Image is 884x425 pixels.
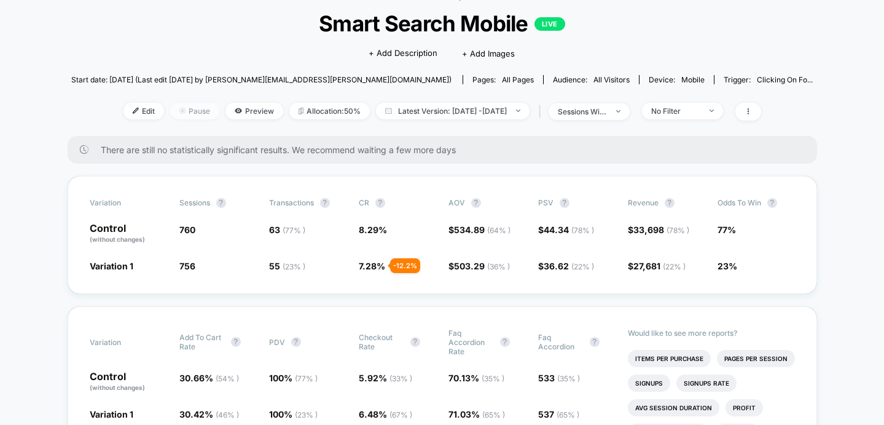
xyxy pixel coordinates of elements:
span: Start date: [DATE] (Last edit [DATE] by [PERSON_NAME][EMAIL_ADDRESS][PERSON_NAME][DOMAIN_NAME]) [71,75,452,84]
span: PDV [269,338,285,347]
span: + Add Description [369,47,437,60]
span: 756 [179,261,195,271]
button: ? [471,198,481,208]
button: ? [410,337,420,347]
span: 5.92 % [359,373,412,383]
img: end [516,109,520,112]
span: 760 [179,224,195,235]
span: 33,698 [633,224,689,235]
li: Signups [628,375,670,392]
span: | [536,103,549,121]
span: ( 35 % ) [482,374,504,383]
span: ( 78 % ) [571,226,594,235]
div: Pages: [472,75,534,84]
span: Edit [123,103,164,119]
span: Variation 1 [90,261,133,271]
span: Smart Search Mobile [109,10,776,36]
button: ? [291,337,301,347]
img: end [710,109,714,112]
button: ? [590,337,600,347]
span: mobile [681,75,705,84]
span: $ [628,261,686,271]
span: ( 65 % ) [482,410,505,419]
span: ( 22 % ) [663,262,686,271]
span: $ [628,224,689,235]
span: (without changes) [90,236,145,243]
span: 44.34 [544,224,594,235]
span: $ [448,261,510,271]
p: Control [90,223,167,244]
span: Allocation: 50% [289,103,370,119]
button: ? [665,198,675,208]
span: 503.29 [454,261,510,271]
li: Avg Session Duration [628,399,719,416]
img: edit [133,108,139,114]
button: ? [375,198,385,208]
span: ( 77 % ) [295,374,318,383]
div: Audience: [553,75,630,84]
div: sessions with impression [558,107,607,116]
span: ( 33 % ) [389,374,412,383]
span: ( 77 % ) [283,226,305,235]
span: ( 23 % ) [283,262,305,271]
span: ( 78 % ) [667,226,689,235]
span: ( 67 % ) [389,410,412,419]
span: All Visitors [593,75,630,84]
div: No Filter [651,106,700,116]
span: Device: [639,75,714,84]
span: AOV [448,198,465,207]
span: 63 [269,224,305,235]
span: 100 % [269,409,318,419]
span: Add To Cart Rate [179,333,225,351]
p: Control [90,371,167,392]
span: Latest Version: [DATE] - [DATE] [376,103,530,119]
span: 36.62 [544,261,594,271]
span: 30.66 % [179,373,239,383]
span: 23% [718,261,737,271]
img: end [179,108,186,114]
span: 27,681 [633,261,686,271]
span: 537 [538,409,579,419]
span: 100 % [269,373,318,383]
span: Variation [90,328,157,356]
span: 30.42 % [179,409,239,419]
span: Preview [225,103,283,119]
span: Pause [170,103,219,119]
span: CR [359,198,369,207]
span: ( 64 % ) [487,226,510,235]
button: ? [560,198,569,208]
span: Transactions [269,198,314,207]
span: 77% [718,224,736,235]
span: Faq Accordion [538,333,584,351]
span: Checkout Rate [359,333,404,351]
span: ( 46 % ) [216,410,239,419]
span: Sessions [179,198,210,207]
span: ( 36 % ) [487,262,510,271]
li: Items Per Purchase [628,350,711,367]
span: 71.03 % [448,409,505,419]
span: Odds to Win [718,198,785,208]
li: Signups Rate [676,375,737,392]
div: Trigger: [724,75,813,84]
li: Pages Per Session [717,350,795,367]
span: (without changes) [90,384,145,391]
span: + Add Images [462,49,515,58]
button: ? [216,198,226,208]
span: 6.48 % [359,409,412,419]
span: 55 [269,261,305,271]
img: end [616,110,620,113]
span: 7.28 % [359,261,385,271]
span: $ [448,224,510,235]
span: There are still no statistically significant results. We recommend waiting a few more days [101,145,792,155]
span: PSV [538,198,553,207]
span: all pages [502,75,534,84]
div: - 12.2 % [390,258,420,273]
span: $ [538,261,594,271]
img: rebalance [299,108,303,114]
span: Faq Accordion Rate [448,328,494,356]
span: ( 54 % ) [216,374,239,383]
span: 533 [538,373,580,383]
span: ( 65 % ) [557,410,579,419]
img: calendar [385,108,392,114]
p: Would like to see more reports? [628,328,795,338]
